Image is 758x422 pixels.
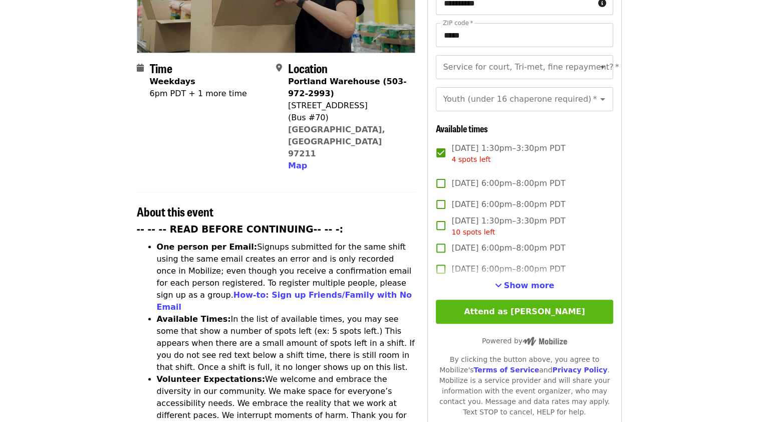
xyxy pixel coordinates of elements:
span: Location [288,59,328,77]
a: How-to: Sign up Friends/Family with No Email [157,290,412,312]
li: In the list of available times, you may see some that show a number of spots left (ex: 5 spots le... [157,313,416,373]
strong: Volunteer Expectations: [157,374,266,384]
span: 10 spots left [451,228,495,236]
strong: One person per Email: [157,242,258,252]
img: Powered by Mobilize [523,337,567,346]
span: [DATE] 1:30pm–3:30pm PDT [451,142,565,165]
span: [DATE] 6:00pm–8:00pm PDT [451,242,565,254]
span: 4 spots left [451,155,490,163]
button: Attend as [PERSON_NAME] [436,300,613,324]
span: Available times [436,122,488,135]
strong: Weekdays [150,77,195,86]
span: [DATE] 6:00pm–8:00pm PDT [451,198,565,210]
input: ZIP code [436,23,613,47]
button: Open [596,92,610,106]
div: (Bus #70) [288,112,407,124]
a: Terms of Service [473,366,539,374]
i: calendar icon [137,63,144,73]
strong: -- -- -- READ BEFORE CONTINUING-- -- -: [137,224,343,235]
span: [DATE] 6:00pm–8:00pm PDT [451,263,565,275]
label: ZIP code [443,20,473,26]
span: About this event [137,202,213,220]
span: [DATE] 6:00pm–8:00pm PDT [451,177,565,189]
strong: Portland Warehouse (503-972-2993) [288,77,407,98]
span: Time [150,59,172,77]
button: Open [596,60,610,74]
i: map-marker-alt icon [276,63,282,73]
button: Map [288,160,307,172]
div: [STREET_ADDRESS] [288,100,407,112]
div: 6pm PDT + 1 more time [150,88,247,100]
span: [DATE] 1:30pm–3:30pm PDT [451,215,565,238]
button: See more timeslots [495,280,555,292]
div: By clicking the button above, you agree to Mobilize's and . Mobilize is a service provider and wi... [436,354,613,417]
a: [GEOGRAPHIC_DATA], [GEOGRAPHIC_DATA] 97211 [288,125,385,158]
li: Signups submitted for the same shift using the same email creates an error and is only recorded o... [157,241,416,313]
span: Powered by [482,337,567,345]
strong: Available Times: [157,314,231,324]
span: Map [288,161,307,170]
a: Privacy Policy [552,366,607,374]
span: Show more [504,281,555,290]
